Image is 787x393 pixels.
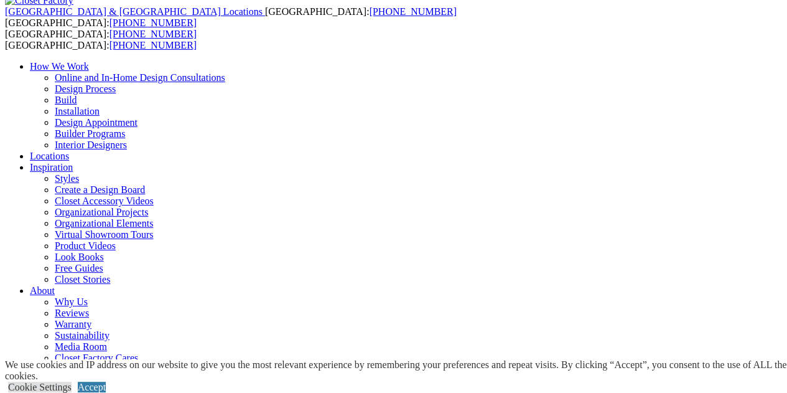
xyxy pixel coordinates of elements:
[8,382,72,392] a: Cookie Settings
[55,207,148,217] a: Organizational Projects
[55,341,107,352] a: Media Room
[30,285,55,296] a: About
[55,353,138,363] a: Closet Factory Cares
[55,240,116,251] a: Product Videos
[5,6,457,28] span: [GEOGRAPHIC_DATA]: [GEOGRAPHIC_DATA]:
[55,140,127,150] a: Interior Designers
[5,6,265,17] a: [GEOGRAPHIC_DATA] & [GEOGRAPHIC_DATA] Locations
[55,173,79,184] a: Styles
[78,382,106,392] a: Accept
[55,296,88,307] a: Why Us
[30,151,69,161] a: Locations
[30,162,73,173] a: Inspiration
[55,83,116,94] a: Design Process
[109,17,197,28] a: [PHONE_NUMBER]
[109,29,197,39] a: [PHONE_NUMBER]
[55,218,153,229] a: Organizational Elements
[109,40,197,50] a: [PHONE_NUMBER]
[55,106,100,116] a: Installation
[55,229,154,240] a: Virtual Showroom Tours
[55,95,77,105] a: Build
[55,72,225,83] a: Online and In-Home Design Consultations
[55,184,145,195] a: Create a Design Board
[55,330,109,341] a: Sustainability
[30,61,89,72] a: How We Work
[55,252,104,262] a: Look Books
[369,6,456,17] a: [PHONE_NUMBER]
[55,319,91,329] a: Warranty
[5,6,263,17] span: [GEOGRAPHIC_DATA] & [GEOGRAPHIC_DATA] Locations
[55,274,110,285] a: Closet Stories
[55,196,154,206] a: Closet Accessory Videos
[55,308,89,318] a: Reviews
[5,359,787,382] div: We use cookies and IP address on our website to give you the most relevant experience by remember...
[55,263,103,273] a: Free Guides
[55,117,137,128] a: Design Appointment
[5,29,197,50] span: [GEOGRAPHIC_DATA]: [GEOGRAPHIC_DATA]:
[55,128,125,139] a: Builder Programs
